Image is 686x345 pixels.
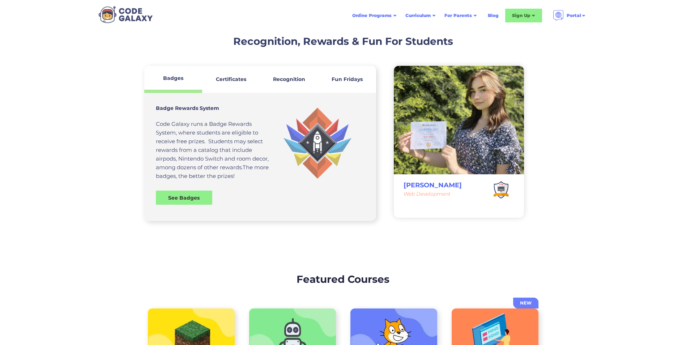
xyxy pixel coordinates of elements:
[394,66,524,218] div: carousel
[512,12,530,19] div: Sign Up
[405,12,431,19] div: Curriculum
[156,120,271,180] p: Code Galaxy runs a Badge Rewards System, where students are eligible to receive free prizes. Stud...
[273,76,305,82] strong: Recognition
[348,9,401,22] div: Online Programs
[404,182,462,189] div: [PERSON_NAME]
[352,12,392,19] div: Online Programs
[297,272,389,287] h2: Featured Courses
[156,194,212,201] div: See Badges
[505,9,542,22] div: Sign Up
[440,9,481,22] div: For Parents
[394,66,524,218] div: 2 of 7
[163,75,183,81] strong: Badges
[332,76,363,82] strong: Fun Fridays
[567,12,581,19] div: Portal
[156,191,212,205] a: See Badges
[513,298,538,308] a: NEW
[401,9,440,22] div: Curriculum
[216,76,246,82] strong: Certificates
[513,299,538,307] div: NEW
[483,9,503,22] a: Blog
[156,104,271,112] h4: Badge Rewards System
[444,12,472,19] div: For Parents
[404,190,462,197] div: Web Development
[549,7,591,24] div: Portal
